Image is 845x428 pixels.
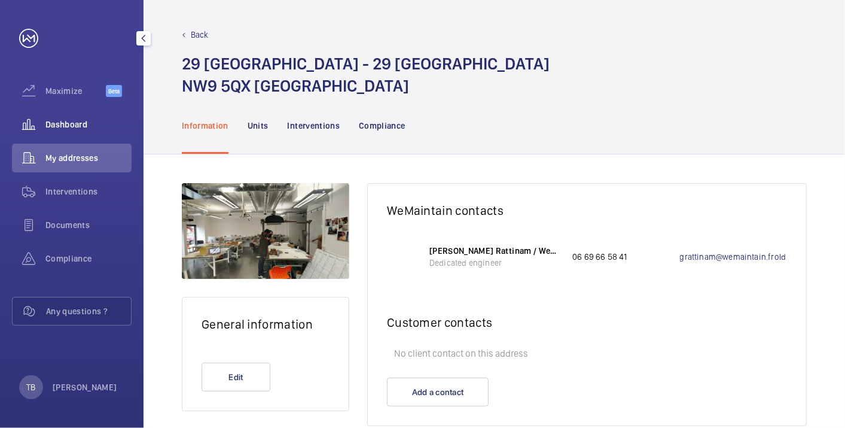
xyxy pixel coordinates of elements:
[248,120,269,132] p: Units
[680,251,787,263] a: grattinam@wemaintain.frold
[26,381,35,393] p: TB
[191,29,209,41] p: Back
[182,120,228,132] p: Information
[45,219,132,231] span: Documents
[387,342,787,366] p: No client contact on this address
[106,85,122,97] span: Beta
[429,245,560,257] p: [PERSON_NAME] Rattinam / WeMaintain
[429,257,560,269] p: Dedicated engineer
[45,152,132,164] span: My addresses
[572,251,679,263] p: 06 69 66 58 41
[45,253,132,265] span: Compliance
[53,381,117,393] p: [PERSON_NAME]
[288,120,340,132] p: Interventions
[387,203,787,218] h2: WeMaintain contacts
[46,305,131,317] span: Any questions ?
[359,120,405,132] p: Compliance
[202,317,330,332] h2: General information
[45,85,106,97] span: Maximize
[202,363,270,391] button: Edit
[182,53,550,97] h1: 29 [GEOGRAPHIC_DATA] - 29 [GEOGRAPHIC_DATA] NW9 5QX [GEOGRAPHIC_DATA]
[45,186,132,198] span: Interventions
[45,119,132,130] span: Dashboard
[387,315,787,330] h2: Customer contacts
[387,378,489,406] button: Add a contact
